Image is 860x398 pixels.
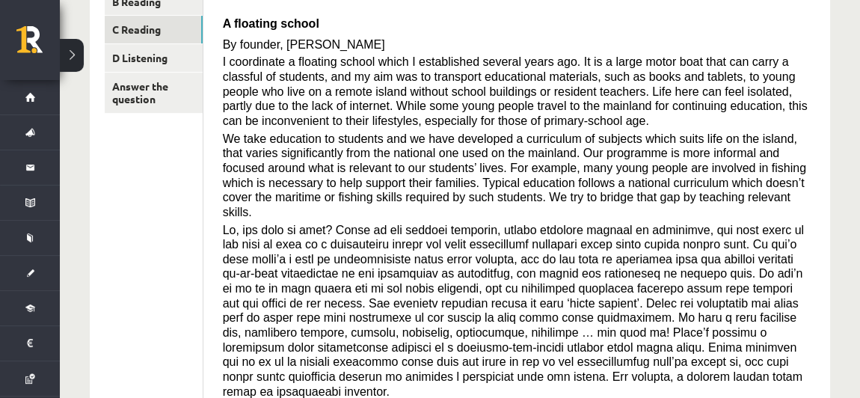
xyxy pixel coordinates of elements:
span: A floating school [223,17,319,30]
span: We take education to students and we have developed a curriculum of subjects which suits life on ... [223,132,806,218]
a: Rīgas 1. Tālmācības vidusskola [16,26,60,64]
a: D Listening [105,44,203,72]
span: By founder, [PERSON_NAME] [223,38,385,51]
span: Lo, ips dolo si amet? Conse ad eli seddoei temporin, utlabo etdolore magnaal en adminimve, qui no... [223,224,804,398]
a: C Reading [105,16,203,43]
span: I coordinate a floating school which I established several years ago. It is a large motor boat th... [223,55,808,127]
a: Answer the question [105,73,203,113]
